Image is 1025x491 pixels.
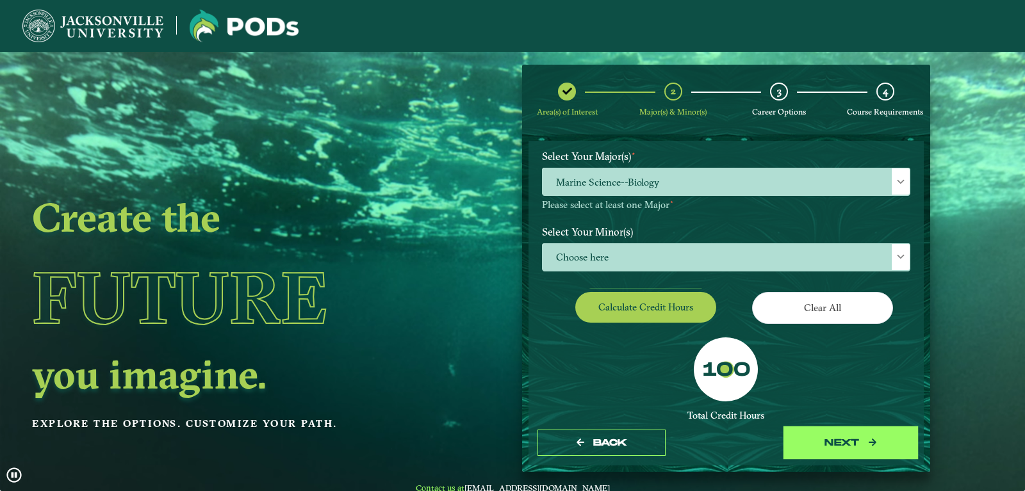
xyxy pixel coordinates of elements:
span: Area(s) of Interest [537,107,598,117]
div: Total Credit Hours [542,410,910,422]
button: Clear All [752,292,893,323]
label: Select Your Major(s) [532,145,920,168]
p: Explore the options. Customize your path. [32,414,429,433]
button: Back [537,430,666,456]
span: 3 [777,85,782,97]
img: Jacksonville University logo [22,10,163,42]
h1: Future [32,239,429,356]
img: Jacksonville University logo [190,10,299,42]
sup: ⋆ [669,197,674,206]
h2: you imagine. [32,356,429,392]
span: 4 [883,85,888,97]
span: Marine Science--Biology [543,168,910,196]
label: 100 [703,358,751,383]
sup: ⋆ [631,149,636,158]
span: 2 [671,85,676,97]
span: Back [593,437,627,448]
button: next [787,430,915,456]
span: Choose here [543,244,910,271]
button: Calculate credit hours [575,292,716,322]
span: Course Requirements [847,107,923,117]
span: Career Options [752,107,806,117]
h2: Create the [32,199,429,235]
p: Please select at least one Major [542,199,910,211]
label: Select Your Minor(s) [532,220,920,243]
span: Major(s) & Minor(s) [639,107,707,117]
